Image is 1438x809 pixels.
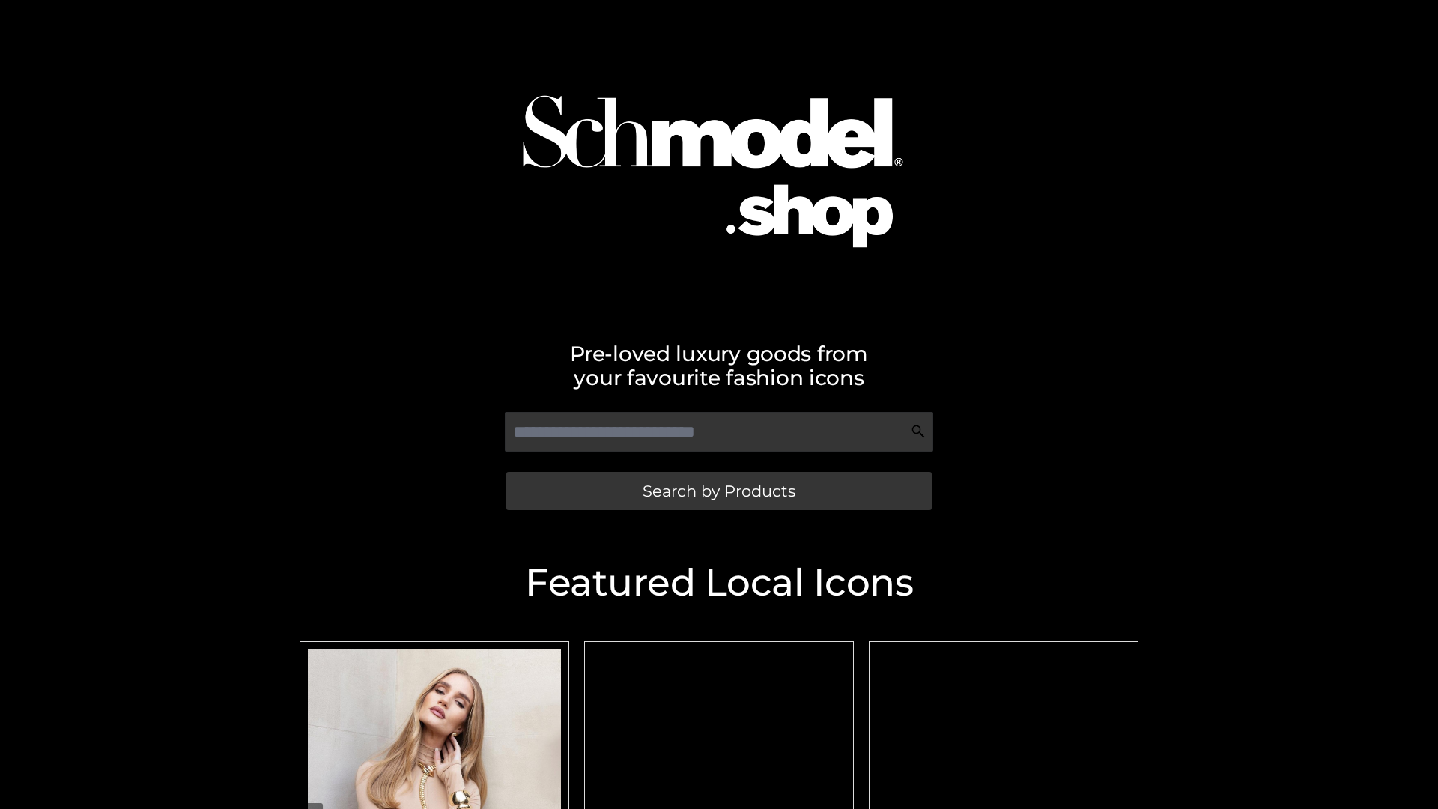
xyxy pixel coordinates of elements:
span: Search by Products [643,483,795,499]
img: Search Icon [911,424,926,439]
h2: Featured Local Icons​ [292,564,1146,602]
h2: Pre-loved luxury goods from your favourite fashion icons [292,342,1146,390]
a: Search by Products [506,472,932,510]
